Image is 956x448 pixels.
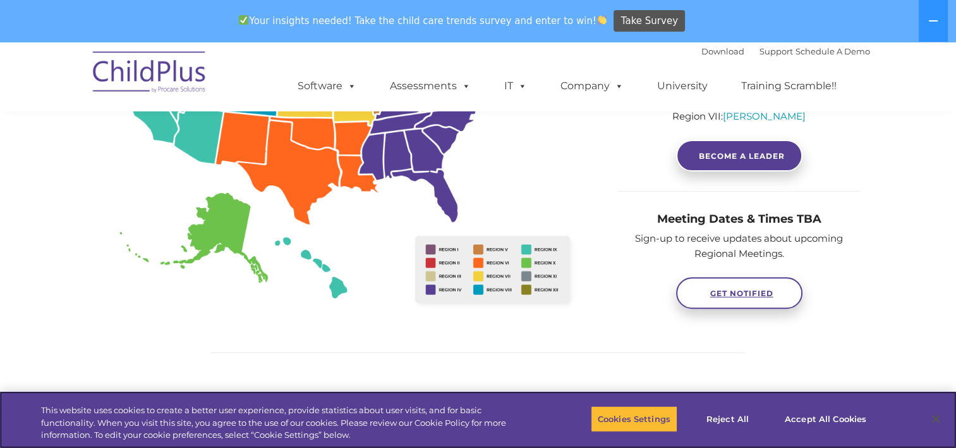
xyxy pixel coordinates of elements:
[591,406,677,432] button: Cookies Settings
[644,73,720,99] a: University
[87,42,213,106] img: ChildPlus by Procare Solutions
[618,231,860,261] p: Sign-up to receive updates about upcoming Regional Meetings.
[710,289,773,298] span: GET NOTIFIED
[759,46,793,56] a: Support
[597,15,607,25] img: 👏
[234,8,612,33] span: Your insights needed! Take the child care trends survey and enter to win!
[688,406,767,432] button: Reject All
[285,73,369,99] a: Software
[676,140,802,171] a: BECOME A LEADER
[723,110,806,122] a: [PERSON_NAME]
[618,210,860,228] h4: Meeting Dates & Times TBA
[618,109,860,124] p: Region VII:
[699,151,785,161] span: BECOME A LEADER
[614,10,685,32] a: Take Survey
[676,277,802,309] a: GET NOTIFIED
[492,73,540,99] a: IT
[778,406,873,432] button: Accept All Cookies
[701,46,744,56] a: Download
[41,404,526,442] div: This website uses cookies to create a better user experience, provide statistics about user visit...
[377,73,483,99] a: Assessments
[922,405,950,433] button: Close
[106,390,851,419] h2: Regional Meetings FAQ
[796,46,870,56] a: Schedule A Demo
[701,46,870,56] font: |
[729,73,849,99] a: Training Scramble!!
[621,10,678,32] span: Take Survey
[548,73,636,99] a: Company
[239,15,248,25] img: ✅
